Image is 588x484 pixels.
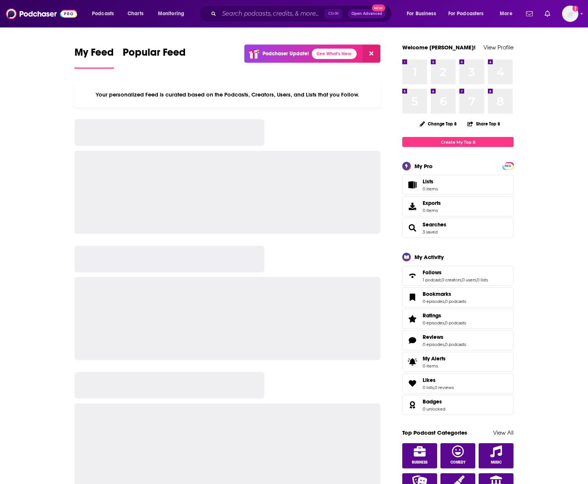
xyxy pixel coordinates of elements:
a: Charts [123,8,148,20]
a: 0 lists [423,385,434,390]
div: Your personalized Feed is curated based on the Podcasts, Creators, Users, and Lists that you Follow. [75,82,380,107]
span: Comedy [450,460,466,465]
input: Search podcasts, credits, & more... [219,8,325,20]
div: My Activity [414,254,444,261]
span: Open Advanced [351,12,382,16]
a: Bookmarks [405,292,420,302]
div: My Pro [414,163,433,170]
button: open menu [153,8,194,20]
a: Business [402,443,437,468]
button: open menu [87,8,123,20]
a: 0 lists [477,277,488,282]
a: 0 episodes [423,342,444,347]
span: For Business [407,9,436,19]
a: Lists [402,175,513,195]
button: open menu [443,8,495,20]
a: 1 podcast [423,277,441,282]
span: Likes [423,377,436,383]
span: Exports [423,200,441,206]
a: 0 podcasts [445,299,466,304]
a: Music [479,443,513,468]
a: Ratings [405,314,420,324]
button: Change Top 8 [415,119,461,128]
span: Podcasts [92,9,114,19]
span: Lists [423,178,438,185]
span: , [476,277,477,282]
span: Searches [402,218,513,238]
a: 0 reviews [435,385,454,390]
a: Show notifications dropdown [523,7,536,20]
span: Likes [402,373,513,393]
a: Badges [405,400,420,410]
a: Exports [402,196,513,216]
a: 0 episodes [423,299,444,304]
span: New [372,4,385,12]
span: Reviews [402,330,513,350]
span: Ratings [423,312,441,319]
a: 0 episodes [423,320,444,326]
span: Badges [423,398,442,405]
span: , [444,299,445,304]
a: Comedy [440,443,475,468]
a: My Feed [75,46,114,69]
a: 0 unlocked [423,406,445,412]
a: PRO [503,163,512,169]
button: Share Top 8 [467,117,501,131]
span: Reviews [423,334,443,340]
a: Show notifications dropdown [542,7,553,20]
span: Badges [402,395,513,415]
span: , [434,385,435,390]
span: My Alerts [423,355,446,362]
a: My Alerts [402,352,513,372]
span: Monitoring [158,9,184,19]
a: Create My Top 8 [402,137,513,147]
span: Follows [423,269,442,276]
button: open menu [402,8,445,20]
span: , [441,277,442,282]
img: Podchaser - Follow, Share and Rate Podcasts [6,7,77,21]
a: 3 saved [423,229,437,235]
span: Lists [423,178,433,185]
span: , [444,320,445,326]
span: Business [412,460,427,465]
a: Follows [405,271,420,281]
a: 0 podcasts [445,342,466,347]
a: Bookmarks [423,291,466,297]
span: Charts [128,9,143,19]
span: Ratings [402,309,513,329]
span: , [444,342,445,347]
span: For Podcasters [448,9,484,19]
span: Bookmarks [402,287,513,307]
a: Searches [423,221,446,228]
span: Logged in as evankrask [562,6,578,22]
a: Badges [423,398,445,405]
button: Show profile menu [562,6,578,22]
button: Open AdvancedNew [348,9,386,18]
a: See What's New [312,49,357,59]
a: Reviews [405,335,420,346]
span: 0 items [423,186,438,192]
a: View All [493,429,513,436]
a: Top Podcast Categories [402,429,467,436]
a: Likes [405,378,420,389]
div: Search podcasts, credits, & more... [206,5,399,22]
span: Music [491,460,502,465]
span: More [500,9,512,19]
a: Follows [423,269,488,276]
a: Popular Feed [123,46,186,69]
span: Follows [402,266,513,286]
span: Lists [405,180,420,190]
a: View Profile [483,44,513,51]
a: Likes [423,377,454,383]
span: My Alerts [405,357,420,367]
button: open menu [495,8,522,20]
span: Exports [405,201,420,212]
a: 0 podcasts [445,320,466,326]
a: Reviews [423,334,466,340]
a: 0 users [462,277,476,282]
